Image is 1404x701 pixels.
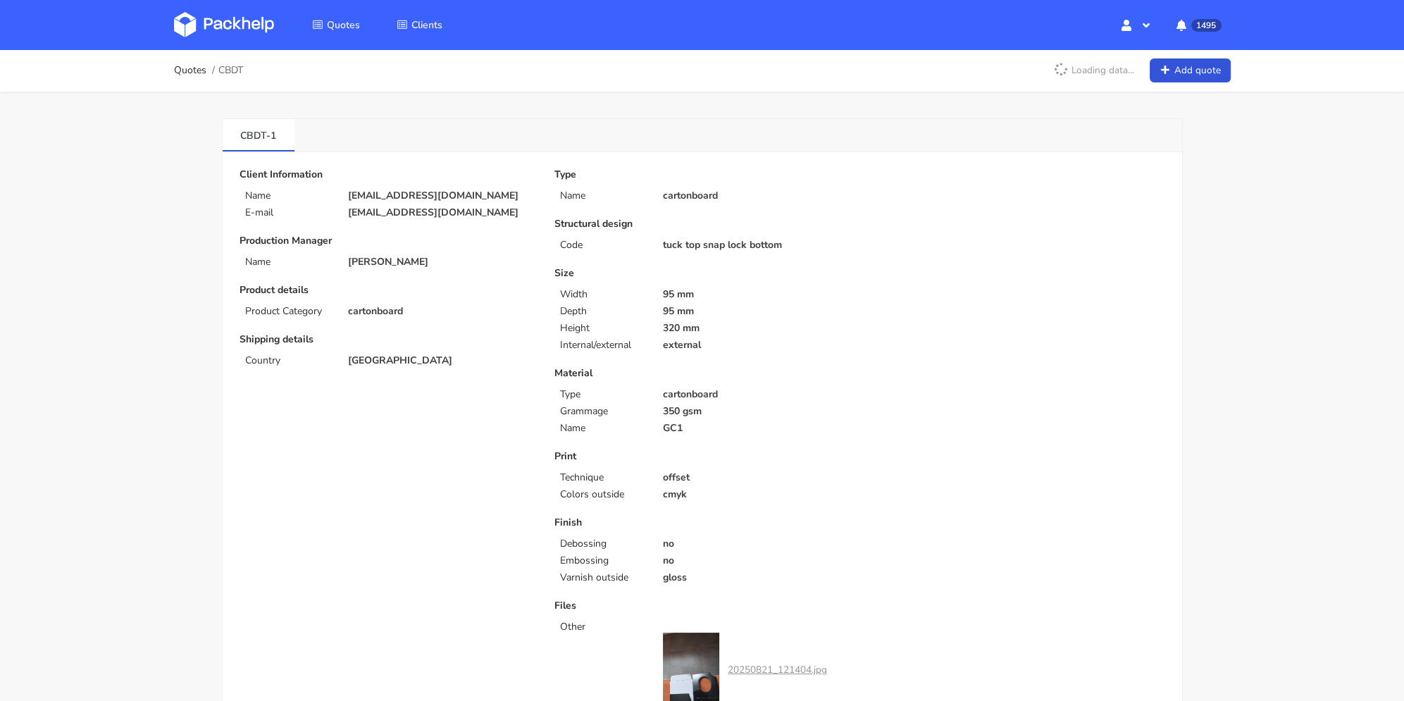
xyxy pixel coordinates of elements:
[174,65,206,76] a: Quotes
[554,218,850,230] p: Structural design
[245,256,331,268] p: Name
[560,538,646,550] p: Debossing
[560,489,646,500] p: Colors outside
[663,555,850,566] p: no
[560,406,646,417] p: Grammage
[245,207,331,218] p: E-mail
[560,555,646,566] p: Embossing
[554,268,850,279] p: Size
[1165,12,1230,37] button: 1495
[554,368,850,379] p: Material
[240,169,535,180] p: Client Information
[240,334,535,345] p: Shipping details
[348,256,535,268] p: [PERSON_NAME]
[663,323,850,334] p: 320 mm
[348,207,535,218] p: [EMAIL_ADDRESS][DOMAIN_NAME]
[560,306,646,317] p: Depth
[560,472,646,483] p: Technique
[554,517,850,528] p: Finish
[560,340,646,351] p: Internal/external
[348,306,535,317] p: cartonboard
[1150,58,1231,83] a: Add quote
[663,190,850,201] p: cartonboard
[240,285,535,296] p: Product details
[348,355,535,366] p: [GEOGRAPHIC_DATA]
[223,119,295,150] a: CBDT-1
[663,538,850,550] p: no
[554,169,850,180] p: Type
[218,65,243,76] span: CBDT
[245,306,331,317] p: Product Category
[663,340,850,351] p: external
[245,355,331,366] p: Country
[560,190,646,201] p: Name
[728,663,827,676] a: 20250821_121404.jpg
[560,389,646,400] p: Type
[663,572,850,583] p: gloss
[554,600,850,612] p: Files
[348,190,535,201] p: [EMAIL_ADDRESS][DOMAIN_NAME]
[560,240,646,251] p: Code
[663,289,850,300] p: 95 mm
[663,423,850,434] p: GC1
[1046,58,1141,82] p: Loading data...
[663,240,850,251] p: tuck top snap lock bottom
[327,18,360,32] span: Quotes
[554,451,850,462] p: Print
[663,472,850,483] p: offset
[560,423,646,434] p: Name
[560,572,646,583] p: Varnish outside
[174,12,274,37] img: Dashboard
[663,406,850,417] p: 350 gsm
[240,235,535,247] p: Production Manager
[174,56,244,85] nav: breadcrumb
[560,323,646,334] p: Height
[663,389,850,400] p: cartonboard
[245,190,331,201] p: Name
[1191,19,1221,32] span: 1495
[560,621,646,633] p: Other
[380,12,459,37] a: Clients
[560,289,646,300] p: Width
[411,18,442,32] span: Clients
[663,306,850,317] p: 95 mm
[663,489,850,500] p: cmyk
[295,12,377,37] a: Quotes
